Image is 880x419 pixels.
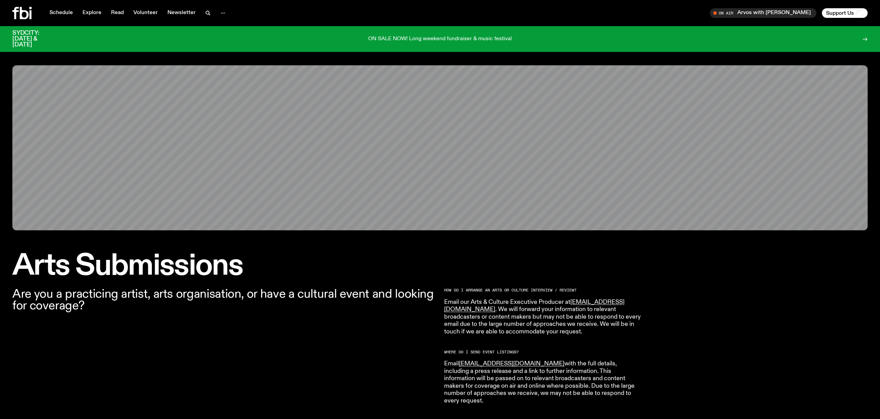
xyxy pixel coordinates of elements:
span: Support Us [826,10,854,16]
p: Email our Arts & Culture Executive Producer at . We will forward your information to relevant bro... [444,299,642,336]
a: [EMAIL_ADDRESS][DOMAIN_NAME] [459,361,564,367]
button: On AirArvos with [PERSON_NAME] [710,8,816,18]
a: Explore [78,8,106,18]
h3: SYDCITY: [DATE] & [DATE] [12,30,56,48]
p: Email with the full details, including a press release and a link to further information. This in... [444,360,642,405]
a: Schedule [45,8,77,18]
h1: Arts Submissions [12,252,868,280]
button: Support Us [822,8,868,18]
a: Volunteer [129,8,162,18]
p: ON SALE NOW! Long weekend fundraiser & music festival [368,36,512,42]
h2: HOW DO I ARRANGE AN ARTS OR CULTURE INTERVIEW / REVIEW? [444,288,642,292]
h2: WHERE DO I SEND EVENT LISTINGS? [444,350,642,354]
p: Are you a practicing artist, arts organisation, or have a cultural event and looking for coverage? [12,288,436,312]
a: Read [107,8,128,18]
a: Newsletter [163,8,200,18]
